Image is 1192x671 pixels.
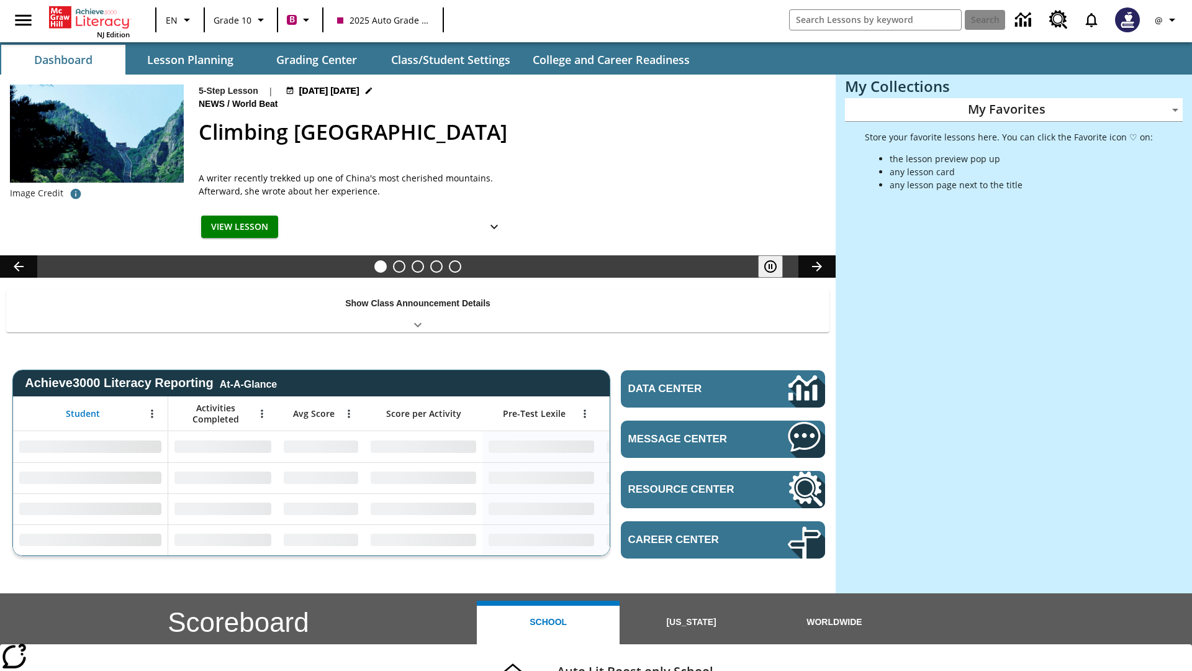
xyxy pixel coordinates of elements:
p: Show Class Announcement Details [345,297,490,310]
button: Open side menu [5,2,42,39]
button: Open Menu [253,404,271,423]
span: Career Center [628,534,751,546]
button: Pause [758,255,783,278]
div: No Data, [278,462,364,493]
div: No Data, [600,431,718,462]
span: NJ Edition [97,30,130,39]
span: Resource Center [628,483,751,496]
button: Slide 3 Pre-release lesson [412,260,424,273]
button: College and Career Readiness [523,45,700,75]
button: Open Menu [576,404,594,423]
button: Slide 1 Climbing Mount Tai [374,260,387,273]
div: My Favorites [845,98,1183,122]
span: EN [166,14,178,27]
button: Lesson Planning [128,45,252,75]
span: 2025 Auto Grade 10 [337,14,429,27]
span: Message Center [628,433,751,445]
div: No Data, [600,493,718,524]
span: Data Center [628,383,746,395]
img: 6000 stone steps to climb Mount Tai in Chinese countryside [10,84,184,183]
button: Language: EN, Select a language [160,9,200,31]
button: Grading Center [255,45,379,75]
span: @ [1155,14,1163,27]
span: Achieve3000 Literacy Reporting [25,376,277,390]
button: Open Menu [143,404,161,423]
div: Home [49,4,130,39]
span: [DATE] [DATE] [299,84,359,98]
span: / [227,99,230,109]
li: any lesson card [890,165,1153,178]
span: Student [66,408,100,419]
button: Show Details [482,216,507,239]
li: the lesson preview pop up [890,152,1153,165]
a: Data Center [1008,3,1042,37]
p: Store your favorite lessons here. You can click the Favorite icon ♡ on: [865,130,1153,144]
span: Activities Completed [174,403,256,425]
span: News [199,98,227,111]
button: Jul 22 - Jun 30 Choose Dates [283,84,376,98]
a: Resource Center, Will open in new tab [1042,3,1075,37]
div: Pause [758,255,795,278]
div: No Data, [278,493,364,524]
a: Message Center [621,421,825,458]
button: View Lesson [201,216,278,239]
span: Grade 10 [214,14,251,27]
button: Boost Class color is violet red. Change class color [282,9,318,31]
span: Pre-Test Lexile [503,408,566,419]
div: At-A-Glance [220,377,277,390]
p: Image Credit [10,187,63,199]
h3: My Collections [845,78,1183,95]
button: [US_STATE] [620,601,762,644]
a: Data Center [621,370,825,408]
input: search field [790,10,961,30]
div: No Data, [600,524,718,555]
img: Avatar [1115,7,1140,32]
button: Class/Student Settings [381,45,520,75]
h2: Climbing Mount Tai [199,116,821,148]
button: Select a new avatar [1108,4,1147,36]
div: A writer recently trekked up one of China's most cherished mountains. Afterward, she wrote about ... [199,171,509,198]
span: World Beat [232,98,281,111]
button: School [477,601,620,644]
li: any lesson page next to the title [890,178,1153,191]
p: 5-Step Lesson [199,84,258,98]
button: Grade: Grade 10, Select a grade [209,9,273,31]
div: No Data, [168,462,278,493]
a: Career Center [621,521,825,559]
span: | [268,84,273,98]
span: B [289,12,295,27]
button: Worldwide [763,601,906,644]
a: Resource Center, Will open in new tab [621,471,825,508]
button: Slide 4 Career Lesson [430,260,443,273]
div: Show Class Announcement Details [6,290,829,332]
button: Slide 2 Defining Our Government's Purpose [393,260,405,273]
div: No Data, [278,431,364,462]
button: Lesson carousel, Next [798,255,836,278]
div: No Data, [168,431,278,462]
button: Profile/Settings [1147,9,1187,31]
button: Slide 5 Remembering Justice O'Connor [449,260,461,273]
div: No Data, [168,493,278,524]
div: No Data, [168,524,278,555]
button: Credit for photo and all related images: Public Domain/Charlie Fong [63,183,88,205]
a: Notifications [1075,4,1108,36]
span: Score per Activity [386,408,461,419]
button: Open Menu [340,404,358,423]
div: No Data, [278,524,364,555]
div: No Data, [600,462,718,493]
a: Home [49,5,130,30]
span: Avg Score [293,408,335,419]
button: Dashboard [1,45,125,75]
